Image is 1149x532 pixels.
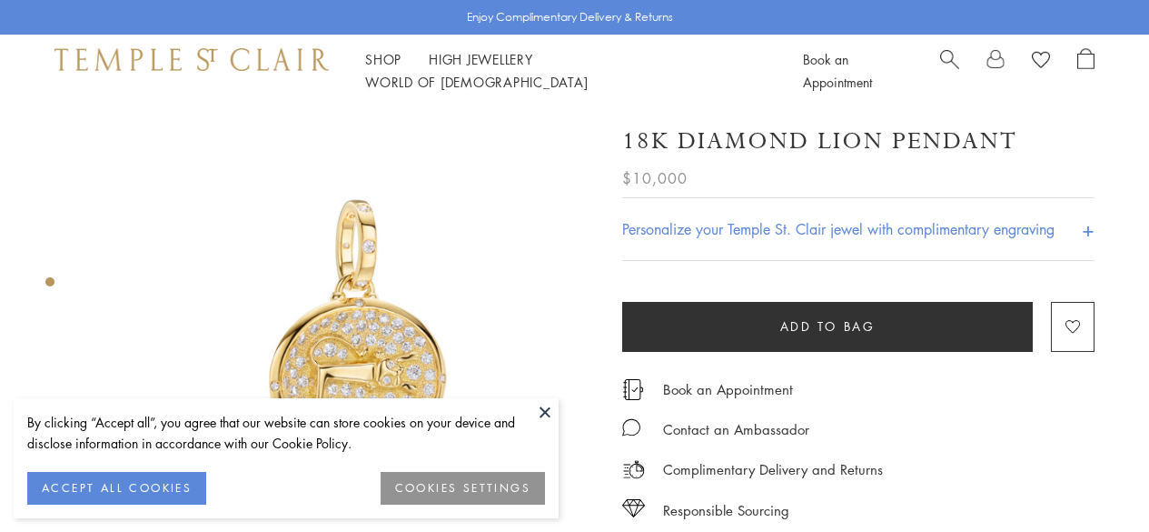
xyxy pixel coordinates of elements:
[622,379,644,400] img: icon_appointment.svg
[1058,447,1131,514] iframe: Gorgias live chat messenger
[622,458,645,481] img: icon_delivery.svg
[622,418,640,437] img: MessageIcon-01_2.svg
[429,50,533,68] a: High JewelleryHigh Jewellery
[467,8,673,26] p: Enjoy Complimentary Delivery & Returns
[1077,48,1095,94] a: Open Shopping Bag
[622,499,645,517] img: icon_sourcing.svg
[940,48,959,94] a: Search
[622,218,1055,240] h4: Personalize your Temple St. Clair jewel with complimentary engraving
[663,379,793,399] a: Book an Appointment
[54,48,329,70] img: Temple St. Clair
[365,48,762,94] nav: Main navigation
[365,73,588,91] a: World of [DEMOGRAPHIC_DATA]World of [DEMOGRAPHIC_DATA]
[663,458,883,481] p: Complimentary Delivery and Returns
[1082,212,1095,246] h4: +
[663,499,789,522] div: Responsible Sourcing
[622,166,688,190] span: $10,000
[27,412,545,454] div: By clicking “Accept all”, you agree that our website can store cookies on your device and disclos...
[45,273,54,301] div: Product gallery navigation
[622,125,1017,157] h1: 18K Diamond Lion Pendant
[780,316,876,336] span: Add to bag
[803,50,872,91] a: Book an Appointment
[663,418,809,441] div: Contact an Ambassador
[381,472,545,505] button: COOKIES SETTINGS
[365,50,401,68] a: ShopShop
[622,302,1033,352] button: Add to bag
[27,472,206,505] button: ACCEPT ALL COOKIES
[1032,48,1050,75] a: View Wishlist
